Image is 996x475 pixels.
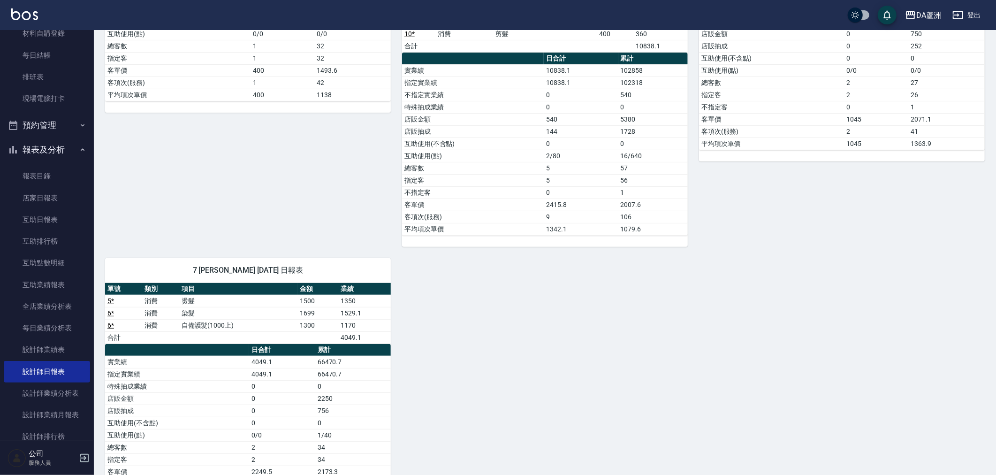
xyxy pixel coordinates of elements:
[315,368,391,380] td: 66470.7
[908,52,985,64] td: 0
[4,45,90,66] a: 每日結帳
[338,295,391,307] td: 1350
[315,392,391,405] td: 2250
[618,150,688,162] td: 16/640
[4,187,90,209] a: 店家日報表
[699,89,844,101] td: 指定客
[618,101,688,113] td: 0
[4,23,90,44] a: 材料自購登錄
[338,331,391,344] td: 4049.1
[297,295,338,307] td: 1500
[4,209,90,230] a: 互助日報表
[544,162,618,174] td: 5
[618,199,688,211] td: 2007.6
[105,368,249,380] td: 指定實業績
[4,113,90,138] button: 預約管理
[297,307,338,319] td: 1699
[618,53,688,65] th: 累計
[338,307,391,319] td: 1529.1
[315,441,391,453] td: 34
[105,331,142,344] td: 合計
[4,66,90,88] a: 排班表
[844,52,909,64] td: 0
[251,64,315,77] td: 400
[544,53,618,65] th: 日合計
[314,89,391,101] td: 1138
[105,52,251,64] td: 指定客
[4,88,90,109] a: 現場電腦打卡
[297,283,338,295] th: 金額
[699,28,844,40] td: 店販金額
[105,405,249,417] td: 店販抽成
[618,64,688,77] td: 102858
[249,417,315,429] td: 0
[315,356,391,368] td: 66470.7
[315,405,391,417] td: 756
[8,449,26,467] img: Person
[544,113,618,125] td: 540
[105,453,249,466] td: 指定客
[251,77,315,89] td: 1
[105,429,249,441] td: 互助使用(點)
[251,28,315,40] td: 0/0
[618,113,688,125] td: 5380
[4,383,90,404] a: 設計師業績分析表
[315,417,391,429] td: 0
[4,404,90,426] a: 設計師業績月報表
[315,344,391,356] th: 累計
[402,138,544,150] td: 互助使用(不含點)
[544,64,618,77] td: 10838.1
[544,138,618,150] td: 0
[908,113,985,125] td: 2071.1
[618,174,688,186] td: 56
[402,125,544,138] td: 店販抽成
[544,186,618,199] td: 0
[544,211,618,223] td: 9
[249,356,315,368] td: 4049.1
[908,138,985,150] td: 1363.9
[699,77,844,89] td: 總客數
[4,274,90,296] a: 互助業績報表
[249,429,315,441] td: 0/0
[618,162,688,174] td: 57
[618,223,688,235] td: 1079.6
[878,6,897,24] button: save
[402,53,688,236] table: a dense table
[105,89,251,101] td: 平均項次單價
[435,28,493,40] td: 消費
[105,64,251,77] td: 客單價
[249,380,315,392] td: 0
[618,77,688,89] td: 102318
[249,392,315,405] td: 0
[4,252,90,274] a: 互助點數明細
[618,138,688,150] td: 0
[105,77,251,89] td: 客項次(服務)
[844,101,909,113] td: 0
[699,113,844,125] td: 客單價
[908,101,985,113] td: 1
[402,64,544,77] td: 實業績
[402,223,544,235] td: 平均項次單價
[142,307,179,319] td: 消費
[402,113,544,125] td: 店販金額
[314,77,391,89] td: 42
[29,459,76,467] p: 服務人員
[901,6,945,25] button: DA蘆洲
[544,223,618,235] td: 1342.1
[402,77,544,89] td: 指定實業績
[493,28,596,40] td: 剪髮
[618,211,688,223] td: 106
[402,89,544,101] td: 不指定實業績
[251,52,315,64] td: 1
[402,211,544,223] td: 客項次(服務)
[597,28,633,40] td: 400
[544,77,618,89] td: 10838.1
[105,392,249,405] td: 店販金額
[402,40,435,52] td: 合計
[844,28,909,40] td: 0
[142,319,179,331] td: 消費
[142,295,179,307] td: 消費
[338,283,391,295] th: 業績
[315,453,391,466] td: 34
[179,283,298,295] th: 項目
